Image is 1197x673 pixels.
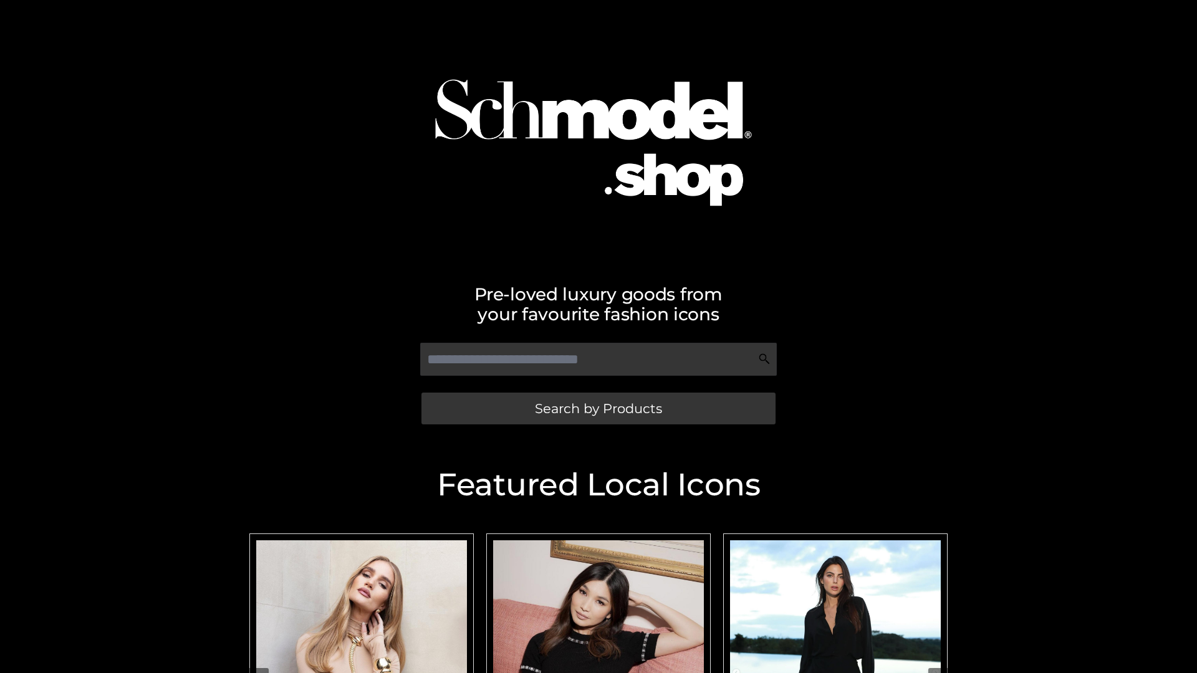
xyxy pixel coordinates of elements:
span: Search by Products [535,402,662,415]
h2: Featured Local Icons​ [243,469,954,500]
img: Search Icon [758,353,771,365]
a: Search by Products [421,393,776,424]
h2: Pre-loved luxury goods from your favourite fashion icons [243,284,954,324]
